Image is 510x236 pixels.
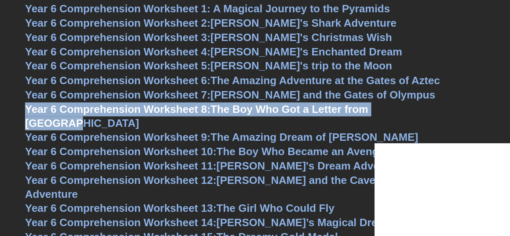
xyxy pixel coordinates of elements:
a: Year 6 Comprehension Worksheet 6:The Amazing Adventure at the Gates of Aztec [25,74,440,86]
a: Year 6 Comprehension Worksheet 11:[PERSON_NAME]'s Dream Adventure [25,159,406,172]
a: Year 6 Comprehension Worksheet 9:The Amazing Dream of [PERSON_NAME] [25,131,418,143]
a: Year 6 Comprehension Worksheet 1: A Magical Journey to the Pyramids [25,2,390,15]
a: Year 6 Comprehension Worksheet 3:[PERSON_NAME]'s Christmas Wish [25,31,392,44]
span: Year 6 Comprehension Worksheet 12: [25,174,216,186]
iframe: Chat Widget [374,143,510,236]
span: Year 6 Comprehension Worksheet 11: [25,159,216,172]
a: Year 6 Comprehension Worksheet 13:The Girl Who Could Fly [25,202,334,214]
span: Year 6 Comprehension Worksheet 9: [25,131,211,143]
span: Year 6 Comprehension Worksheet 7: [25,88,211,101]
a: Year 6 Comprehension Worksheet 8:The Boy Who Got a Letter from [GEOGRAPHIC_DATA] [25,103,368,129]
span: Year 6 Comprehension Worksheet 10: [25,145,216,157]
span: Year 6 Comprehension Worksheet 5: [25,60,211,72]
span: Year 6 Comprehension Worksheet 2: [25,17,211,29]
a: Year 6 Comprehension Worksheet 10:The Boy Who Became an Avenger [25,145,389,157]
a: Year 6 Comprehension Worksheet 7:[PERSON_NAME] and the Gates of Olympus [25,88,435,101]
a: Year 6 Comprehension Worksheet 5:[PERSON_NAME]'s trip to the Moon [25,60,392,72]
span: Year 6 Comprehension Worksheet 8: [25,103,211,115]
span: Year 6 Comprehension Worksheet 14: [25,216,216,228]
span: Year 6 Comprehension Worksheet 13: [25,202,216,214]
a: Year 6 Comprehension Worksheet 4:[PERSON_NAME]'s Enchanted Dream [25,46,402,58]
span: Year 6 Comprehension Worksheet 3: [25,31,211,44]
span: Year 6 Comprehension Worksheet 4: [25,46,211,58]
span: Year 6 Comprehension Worksheet 6: [25,74,211,86]
a: Year 6 Comprehension Worksheet 14:[PERSON_NAME]’s Magical Dream [25,216,393,228]
a: Year 6 Comprehension Worksheet 2:[PERSON_NAME]'s Shark Adventure [25,17,396,29]
a: Year 6 Comprehension Worksheet 12:[PERSON_NAME] and the Cave of Sharks: A Dream Adventure [25,174,476,200]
